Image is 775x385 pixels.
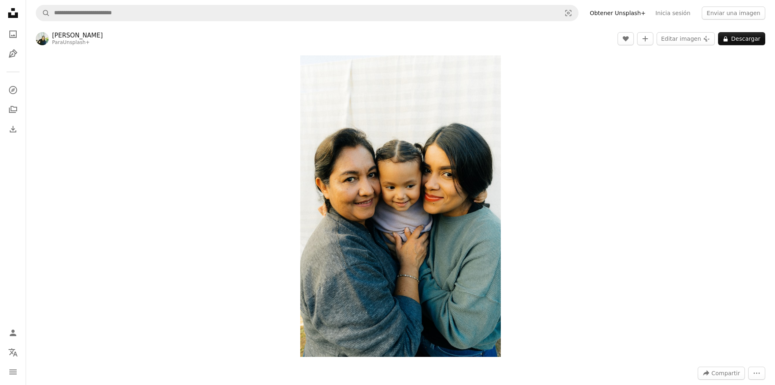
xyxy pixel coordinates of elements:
button: Añade a la colección [637,32,653,45]
button: Descargar [718,32,765,45]
div: Para [52,40,103,46]
a: Inicia sesión [651,7,695,20]
a: Ilustraciones [5,46,21,62]
a: Fotos [5,26,21,42]
button: Me gusta [618,32,634,45]
a: Explorar [5,82,21,98]
button: Ampliar en esta imagen [300,55,501,357]
img: Ve al perfil de Jonathan Castañeda [36,32,49,45]
button: Menú [5,364,21,380]
button: Idioma [5,344,21,361]
span: Compartir [712,367,740,379]
button: Buscar en Unsplash [36,5,50,21]
form: Encuentra imágenes en todo el sitio [36,5,579,21]
button: Compartir esta imagen [698,367,745,380]
a: Historial de descargas [5,121,21,137]
button: Enviar una imagen [702,7,765,20]
a: [PERSON_NAME] [52,31,103,40]
button: Búsqueda visual [559,5,578,21]
a: Obtener Unsplash+ [585,7,651,20]
button: Más acciones [748,367,765,380]
button: Editar imagen [657,32,715,45]
a: Unsplash+ [63,40,90,45]
a: Iniciar sesión / Registrarse [5,325,21,341]
img: Una mujer sosteniendo a un niño y sonriendo a la cámara [300,55,501,357]
a: Colecciones [5,101,21,118]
